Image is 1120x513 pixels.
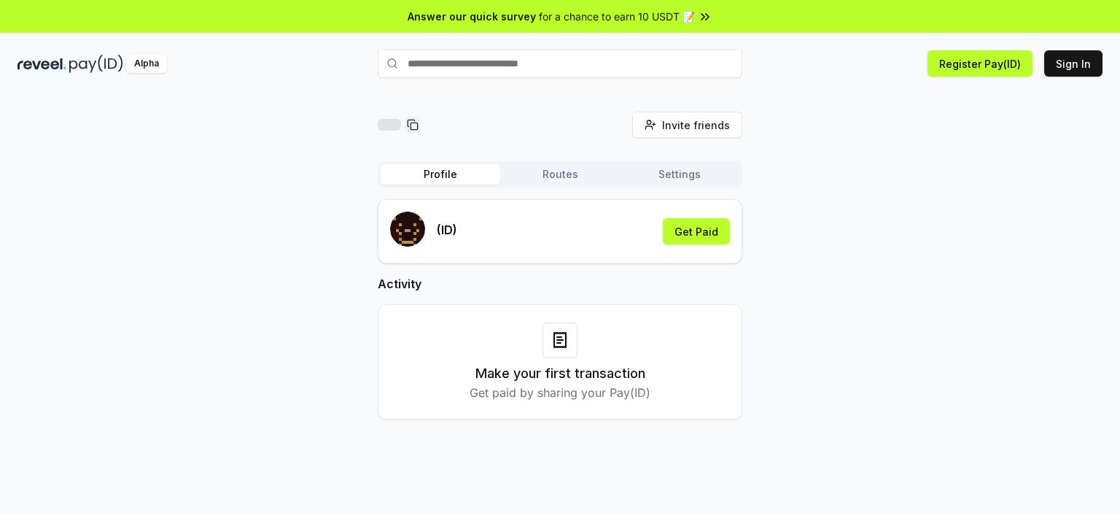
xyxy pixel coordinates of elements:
button: Routes [500,164,620,185]
h2: Activity [378,275,742,293]
span: for a chance to earn 10 USDT 📝 [539,9,695,24]
span: Answer our quick survey [408,9,536,24]
img: reveel_dark [17,55,66,73]
button: Profile [381,164,500,185]
img: pay_id [69,55,123,73]
p: (ID) [437,221,457,239]
h3: Make your first transaction [475,363,645,384]
button: Get Paid [663,218,730,244]
button: Sign In [1044,50,1102,77]
div: Alpha [126,55,167,73]
p: Get paid by sharing your Pay(ID) [470,384,650,401]
button: Register Pay(ID) [927,50,1032,77]
button: Settings [620,164,739,185]
span: Invite friends [662,117,730,133]
button: Invite friends [632,112,742,138]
